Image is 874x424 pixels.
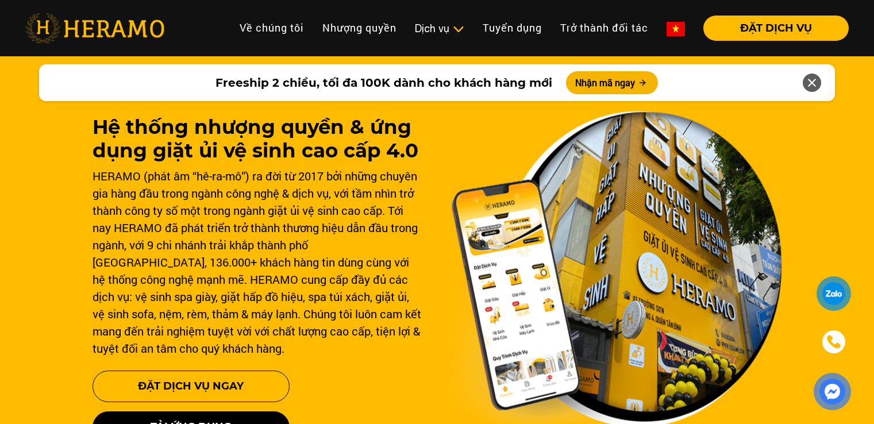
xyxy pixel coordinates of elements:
img: vn-flag.png [667,22,685,36]
button: Nhận mã ngay [566,71,658,94]
a: Về chúng tôi [230,16,313,40]
span: Freeship 2 chiều, tối đa 100K dành cho khách hàng mới [215,74,552,91]
img: heramo-logo.png [25,13,164,43]
a: phone-icon [817,325,851,359]
button: Đặt Dịch Vụ Ngay [93,371,290,402]
div: Dịch vụ [415,21,464,36]
div: HERAMO (phát âm “hê-ra-mô”) ra đời từ 2017 bởi những chuyên gia hàng đầu trong ngành công nghệ & ... [93,167,423,357]
a: ĐẶT DỊCH VỤ [694,23,849,33]
a: Nhượng quyền [313,16,406,40]
img: subToggleIcon [452,24,464,35]
h1: Hệ thống nhượng quyền & ứng dụng giặt ủi vệ sinh cao cấp 4.0 [93,115,423,163]
a: Tuyển dụng [473,16,551,40]
img: phone-icon [827,335,841,349]
button: ĐẶT DỊCH VỤ [703,16,849,41]
a: Trở thành đối tác [551,16,657,40]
